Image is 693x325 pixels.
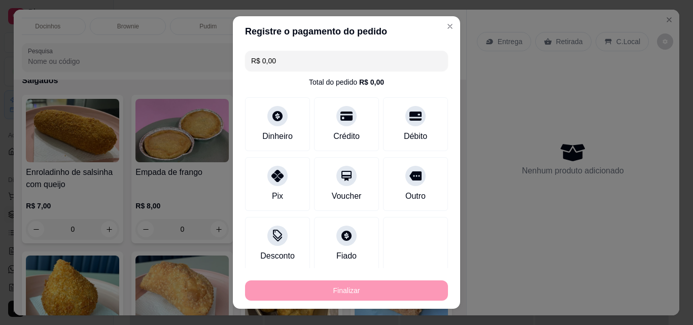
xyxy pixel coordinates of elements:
[405,190,426,202] div: Outro
[359,77,384,87] div: R$ 0,00
[251,51,442,71] input: Ex.: hambúrguer de cordeiro
[272,190,283,202] div: Pix
[404,130,427,142] div: Débito
[332,190,362,202] div: Voucher
[309,77,384,87] div: Total do pedido
[233,16,460,47] header: Registre o pagamento do pedido
[442,18,458,34] button: Close
[262,130,293,142] div: Dinheiro
[336,250,357,262] div: Fiado
[260,250,295,262] div: Desconto
[333,130,360,142] div: Crédito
